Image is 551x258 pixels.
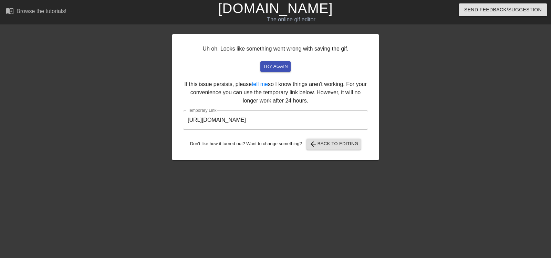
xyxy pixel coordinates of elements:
[459,3,547,16] button: Send Feedback/Suggestion
[260,61,291,72] button: try again
[306,139,361,150] button: Back to Editing
[252,81,268,87] a: tell me
[6,7,66,17] a: Browse the tutorials!
[6,7,14,15] span: menu_book
[464,6,542,14] span: Send Feedback/Suggestion
[218,1,333,16] a: [DOMAIN_NAME]
[183,110,368,130] input: bare
[172,34,379,160] div: Uh oh. Looks like something went wrong with saving the gif. If this issue persists, please so I k...
[187,15,395,24] div: The online gif editor
[263,63,288,71] span: try again
[17,8,66,14] div: Browse the tutorials!
[309,140,358,148] span: Back to Editing
[183,139,368,150] div: Don't like how it turned out? Want to change something?
[309,140,318,148] span: arrow_back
